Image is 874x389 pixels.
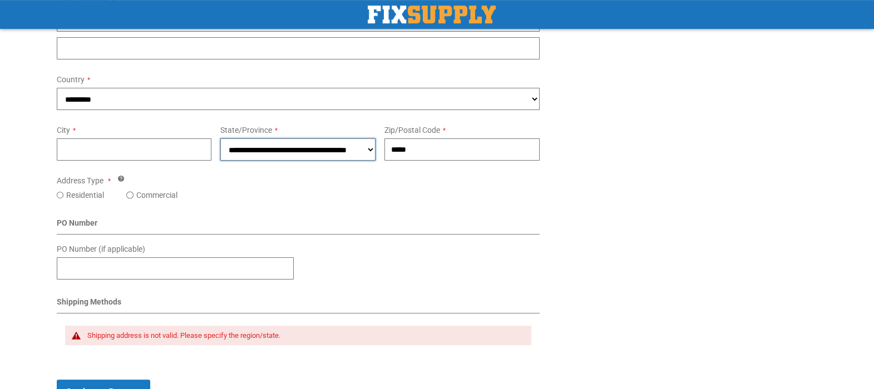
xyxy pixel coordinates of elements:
label: Residential [66,189,104,201]
img: Fix Industrial Supply [368,6,496,23]
span: Address Type [57,176,103,185]
span: PO Number (if applicable) [57,245,145,253]
span: City [57,126,70,134]
span: Country [57,75,85,84]
span: Zip/Postal Code [384,126,440,134]
div: PO Number [57,217,540,235]
label: Commercial [136,189,177,201]
span: State/Province [220,126,272,134]
div: Shipping address is not valid. Please specify the region/state. [87,331,521,340]
a: store logo [368,6,496,23]
div: Shipping Methods [57,296,540,313]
